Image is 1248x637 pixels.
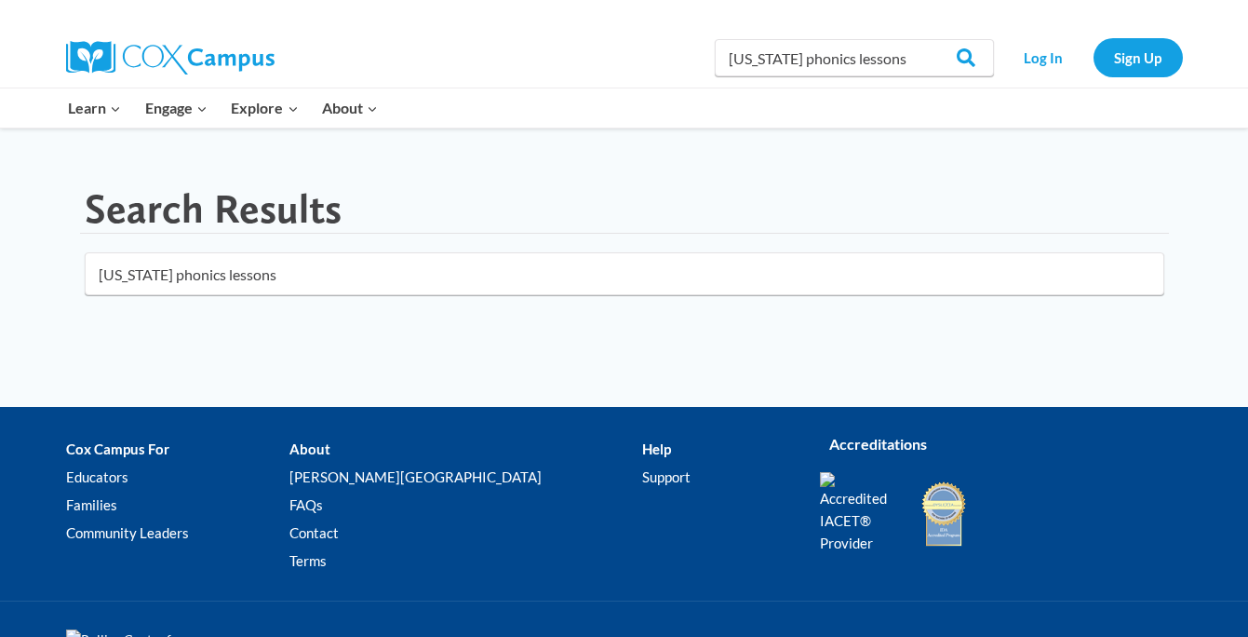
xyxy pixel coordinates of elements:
span: Engage [145,96,208,120]
img: Accredited IACET® Provider [820,472,899,554]
a: Community Leaders [66,519,289,547]
span: Explore [231,96,298,120]
a: Families [66,491,289,519]
a: FAQs [289,491,642,519]
input: Search Cox Campus [715,39,994,76]
strong: Accreditations [829,435,927,453]
a: Educators [66,463,289,491]
img: Cox Campus [66,41,275,75]
nav: Secondary Navigation [1003,38,1183,76]
a: [PERSON_NAME][GEOGRAPHIC_DATA] [289,463,642,491]
img: IDA Accredited [920,480,967,549]
h1: Search Results [85,184,342,234]
nav: Primary Navigation [57,88,390,128]
span: Learn [68,96,121,120]
span: About [322,96,378,120]
a: Sign Up [1094,38,1183,76]
a: Log In [1003,38,1084,76]
a: Support [642,463,791,491]
a: Terms [289,547,642,575]
input: Search for... [85,252,1164,295]
a: Contact [289,519,642,547]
